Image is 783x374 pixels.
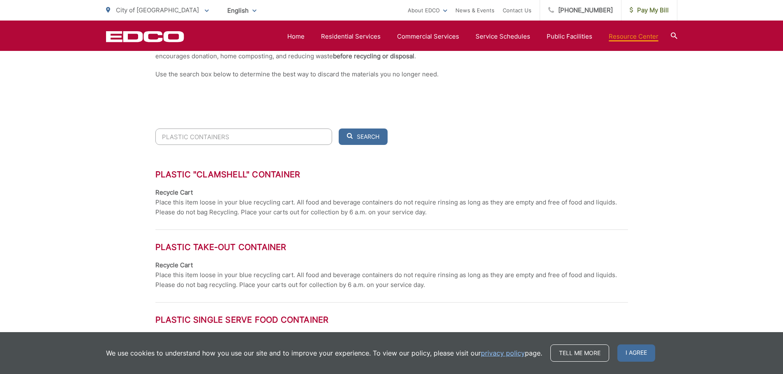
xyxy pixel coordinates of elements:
[333,52,414,60] strong: before recycling or disposal
[339,128,388,145] button: Search
[221,3,263,18] span: English
[481,348,525,358] a: privacy policy
[155,69,628,79] p: Use the search box below to determine the best way to discard the materials you no longer need.
[155,170,628,179] h3: Plastic "Clamshell" Container
[397,32,459,41] a: Commercial Services
[106,348,542,358] p: We use cookies to understand how you use our site and to improve your experience. To view our pol...
[455,5,494,15] a: News & Events
[357,133,379,140] span: Search
[116,6,199,14] span: City of [GEOGRAPHIC_DATA]
[155,315,628,325] h3: Plastic Single Serve Food Container
[106,31,184,42] a: EDCD logo. Return to the homepage.
[408,5,447,15] a: About EDCO
[155,41,628,61] p: Tossing something out can be confusing. Knowing what goes where helps to reduce the amount of was...
[503,5,531,15] a: Contact Us
[287,32,305,41] a: Home
[155,261,193,269] strong: Recycle Cart
[476,32,530,41] a: Service Schedules
[155,188,193,196] strong: Recycle Cart
[155,128,332,145] input: Search
[609,32,658,41] a: Resource Center
[550,344,609,362] a: Tell me more
[617,344,655,362] span: I agree
[155,197,628,217] p: Place this item loose in your blue recycling cart. All food and beverage containers do not requir...
[630,5,669,15] span: Pay My Bill
[321,32,381,41] a: Residential Services
[547,32,592,41] a: Public Facilities
[155,242,628,252] h3: Plastic Take-out Container
[155,270,628,290] p: Place this item loose in your blue recycling cart. All food and beverage containers do not requir...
